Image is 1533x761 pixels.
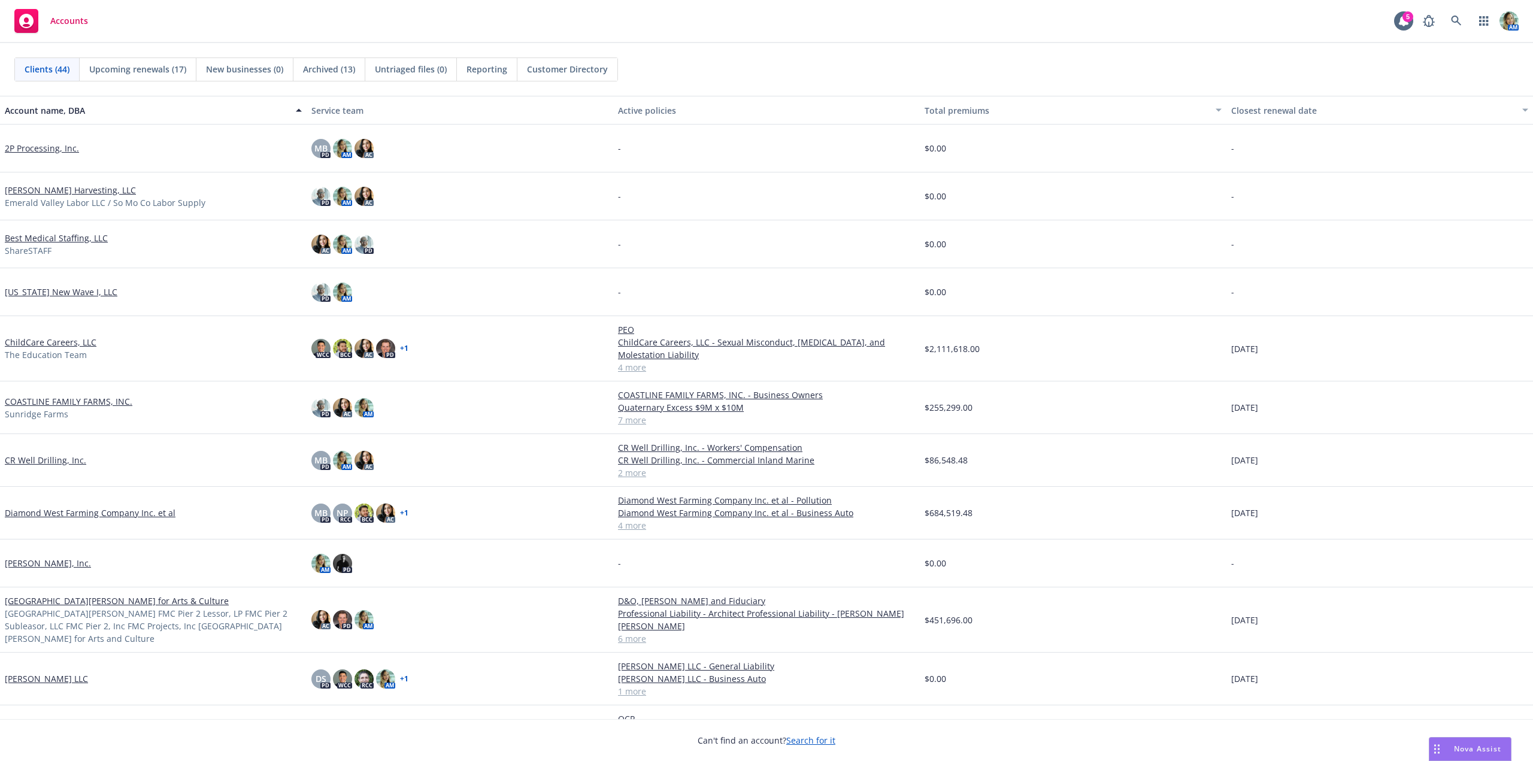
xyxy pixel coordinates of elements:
[1499,11,1519,31] img: photo
[311,554,331,573] img: photo
[618,190,621,202] span: -
[355,187,374,206] img: photo
[698,734,835,747] span: Can't find an account?
[618,104,915,117] div: Active policies
[1231,672,1258,685] span: [DATE]
[925,190,946,202] span: $0.00
[311,104,608,117] div: Service team
[333,398,352,417] img: photo
[618,361,915,374] a: 4 more
[376,339,395,358] img: photo
[376,504,395,523] img: photo
[333,187,352,206] img: photo
[5,454,86,466] a: CR Well Drilling, Inc.
[618,441,915,454] a: CR Well Drilling, Inc. - Workers' Compensation
[1231,342,1258,355] span: [DATE]
[618,286,621,298] span: -
[618,507,915,519] a: Diamond West Farming Company Inc. et al - Business Auto
[925,104,1208,117] div: Total premiums
[376,669,395,689] img: photo
[333,235,352,254] img: photo
[50,16,88,26] span: Accounts
[206,63,283,75] span: New businesses (0)
[355,669,374,689] img: photo
[618,660,915,672] a: [PERSON_NAME] LLC - General Liability
[355,504,374,523] img: photo
[1231,401,1258,414] span: [DATE]
[1231,190,1234,202] span: -
[5,142,79,154] a: 2P Processing, Inc.
[5,595,229,607] a: [GEOGRAPHIC_DATA][PERSON_NAME] for Arts & Culture
[400,675,408,683] a: + 1
[5,184,136,196] a: [PERSON_NAME] Harvesting, LLC
[1231,557,1234,569] span: -
[618,336,915,361] a: ChildCare Careers, LLC - Sexual Misconduct, [MEDICAL_DATA], and Molestation Liability
[5,672,88,685] a: [PERSON_NAME] LLC
[925,454,968,466] span: $86,548.48
[355,451,374,470] img: photo
[618,672,915,685] a: [PERSON_NAME] LLC - Business Auto
[5,408,68,420] span: Sunridge Farms
[5,507,175,519] a: Diamond West Farming Company Inc. et al
[333,669,352,689] img: photo
[10,4,93,38] a: Accounts
[89,63,186,75] span: Upcoming renewals (17)
[618,607,915,632] a: Professional Liability - Architect Professional Liability - [PERSON_NAME] [PERSON_NAME]
[618,238,621,250] span: -
[5,395,132,408] a: COASTLINE FAMILY FARMS, INC.
[5,348,87,361] span: The Education Team
[1231,454,1258,466] span: [DATE]
[1429,737,1511,761] button: Nova Assist
[618,557,621,569] span: -
[613,96,920,125] button: Active policies
[1402,11,1413,22] div: 5
[400,510,408,517] a: + 1
[618,466,915,479] a: 2 more
[1231,238,1234,250] span: -
[1472,9,1496,33] a: Switch app
[466,63,507,75] span: Reporting
[1429,738,1444,760] div: Drag to move
[618,494,915,507] a: Diamond West Farming Company Inc. et al - Pollution
[333,554,352,573] img: photo
[333,339,352,358] img: photo
[618,519,915,532] a: 4 more
[618,323,915,336] a: PEO
[311,339,331,358] img: photo
[314,142,328,154] span: MB
[5,607,302,645] span: [GEOGRAPHIC_DATA][PERSON_NAME] FMC Pier 2 Lessor, LP FMC Pier 2 Subleasor, LLC FMC Pier 2, Inc FM...
[5,244,51,257] span: ShareSTAFF
[5,286,117,298] a: [US_STATE] New Wave I, LLC
[618,595,915,607] a: D&O, [PERSON_NAME] and Fiduciary
[25,63,69,75] span: Clients (44)
[1231,614,1258,626] span: [DATE]
[311,187,331,206] img: photo
[1417,9,1441,33] a: Report a Bug
[337,507,349,519] span: NP
[311,283,331,302] img: photo
[355,398,374,417] img: photo
[618,454,915,466] a: CR Well Drilling, Inc. - Commercial Inland Marine
[618,632,915,645] a: 6 more
[400,345,408,352] a: + 1
[925,286,946,298] span: $0.00
[618,142,621,154] span: -
[1226,96,1533,125] button: Closest renewal date
[618,685,915,698] a: 1 more
[925,557,946,569] span: $0.00
[925,401,972,414] span: $255,299.00
[618,389,915,401] a: COASTLINE FAMILY FARMS, INC. - Business Owners
[925,238,946,250] span: $0.00
[333,139,352,158] img: photo
[311,235,331,254] img: photo
[1231,507,1258,519] span: [DATE]
[311,398,331,417] img: photo
[618,401,915,414] a: Quaternary Excess $9M x $10M
[375,63,447,75] span: Untriaged files (0)
[5,196,205,209] span: Emerald Valley Labor LLC / So Mo Co Labor Supply
[355,235,374,254] img: photo
[1231,104,1515,117] div: Closest renewal date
